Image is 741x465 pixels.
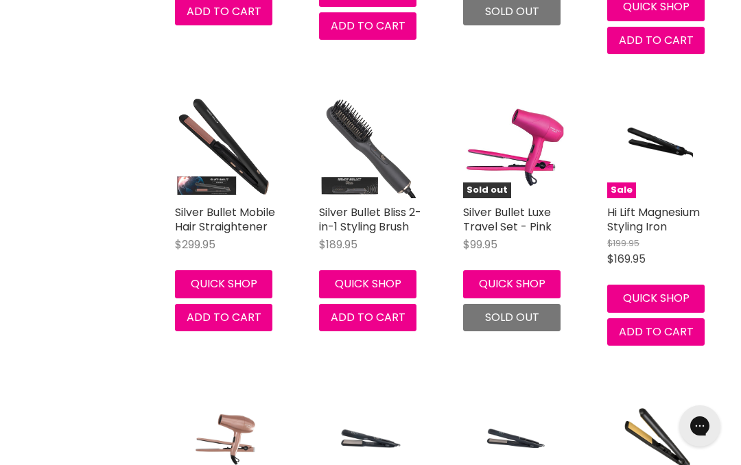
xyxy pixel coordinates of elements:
button: Quick shop [463,270,561,298]
button: Add to cart [319,304,416,331]
span: Add to cart [619,32,694,48]
a: Silver Bullet Bliss 2-in-1 Styling Brush [319,204,421,235]
span: Sold out [485,3,539,19]
button: Add to cart [319,12,416,40]
span: $169.95 [607,251,646,267]
iframe: Gorgias live chat messenger [672,401,727,451]
button: Add to cart [607,318,705,346]
span: Add to cart [331,18,405,34]
button: Quick shop [175,270,272,298]
button: Quick shop [319,270,416,298]
span: Sold out [463,182,511,198]
a: Silver Bullet Luxe Travel Set - PinkSold out [463,95,566,198]
span: Add to cart [187,309,261,325]
button: Quick shop [607,285,705,312]
span: Add to cart [187,3,261,19]
span: $99.95 [463,237,497,252]
button: Add to cart [607,27,705,54]
span: Sold out [485,309,539,325]
a: Silver Bullet Mobile Hair Straightener [175,204,275,235]
img: Hi Lift Magnesium Styling Iron [624,95,693,198]
button: Add to cart [175,304,272,331]
span: $199.95 [607,237,639,250]
a: Hi Lift Magnesium Styling Iron [607,204,700,235]
span: Add to cart [331,309,405,325]
span: $299.95 [175,237,215,252]
span: Sale [607,182,636,198]
span: $189.95 [319,237,357,252]
a: Hi Lift Magnesium Styling IronSale [607,95,710,198]
a: Silver Bullet Luxe Travel Set - Pink [463,204,552,235]
img: Silver Bullet Bliss 2-in-1 Styling Brush [319,95,422,198]
img: Silver Bullet Mobile Hair Straightener [175,95,278,198]
img: Silver Bullet Luxe Travel Set - Pink [463,95,566,198]
button: Sold out [463,304,561,331]
span: Add to cart [619,324,694,339]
